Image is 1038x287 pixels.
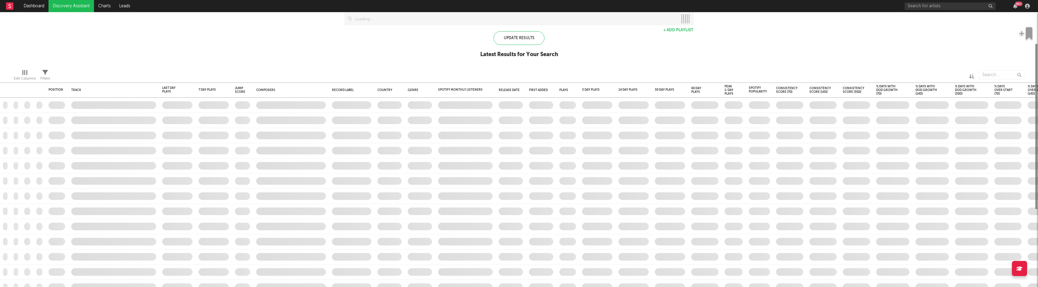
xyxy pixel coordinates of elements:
div: Genre [408,88,429,92]
div: Edit Columns [14,75,36,82]
div: 3 Day Plays [582,88,603,92]
div: Filters [40,67,50,85]
div: Peak 1-Day Plays [725,85,734,96]
div: 7 Day Plays [199,88,220,92]
div: % Days over Start (7d) [994,85,1013,96]
div: % Days with DoD Growth (30d) [955,85,979,96]
button: + Add Playlist [663,28,693,32]
div: % Days with DoD Growth (7d) [876,85,900,96]
div: Filters [40,75,50,82]
div: Record Label [332,88,368,92]
div: Consistency Score (7d) [776,86,798,94]
div: Spotify Popularity [749,86,767,93]
input: Loading... [352,13,678,25]
div: Consistency Score (14d) [809,86,831,94]
div: 14 Day Plays [618,88,640,92]
div: % Days with DoD Growth (14d) [916,85,940,96]
div: Position [49,88,63,92]
div: Spotify Monthly Listeners [438,88,484,92]
button: 99+ [1013,4,1017,8]
div: Consistency Score (30d) [843,86,864,94]
div: First Added [529,88,550,92]
div: Jump Score [235,86,245,94]
div: 99 + [1015,2,1023,6]
input: Search for artists [905,2,996,10]
div: Update Results [494,31,544,45]
div: Latest Results for Your Search [480,51,558,58]
div: Track [71,88,153,92]
div: 60 Day Plays [691,86,709,94]
div: Country [377,88,399,92]
div: Plays [559,88,568,92]
div: 30 Day Plays [655,88,676,92]
div: Composers [256,88,317,92]
div: Last Day Plays [162,86,183,93]
input: Search... [979,70,1024,79]
div: Release Date [499,88,520,92]
div: Edit Columns [14,67,36,85]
